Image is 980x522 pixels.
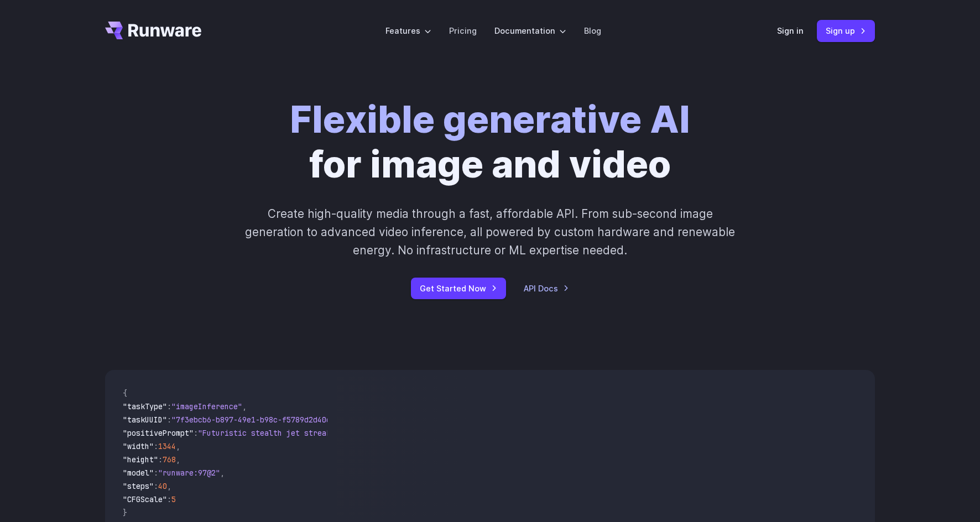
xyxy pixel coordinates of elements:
span: "7f3ebcb6-b897-49e1-b98c-f5789d2d40d7" [171,415,340,425]
span: } [123,508,127,518]
a: API Docs [524,282,569,295]
label: Features [385,24,431,37]
strong: Flexible generative AI [290,97,690,142]
span: "Futuristic stealth jet streaking through a neon-lit cityscape with glowing purple exhaust" [198,428,601,438]
span: : [154,468,158,478]
span: : [154,481,158,491]
a: Sign in [777,24,804,37]
p: Create high-quality media through a fast, affordable API. From sub-second image generation to adv... [244,205,737,260]
a: Blog [584,24,601,37]
a: Pricing [449,24,477,37]
span: "positivePrompt" [123,428,194,438]
span: "height" [123,455,158,464]
span: "runware:97@2" [158,468,220,478]
span: "taskType" [123,401,167,411]
h1: for image and video [290,97,690,187]
span: : [167,415,171,425]
span: "imageInference" [171,401,242,411]
span: 768 [163,455,176,464]
a: Go to / [105,22,201,39]
span: 5 [171,494,176,504]
span: : [154,441,158,451]
span: { [123,388,127,398]
span: , [176,441,180,451]
span: 40 [158,481,167,491]
span: : [158,455,163,464]
span: "model" [123,468,154,478]
span: "width" [123,441,154,451]
span: : [167,494,171,504]
span: "taskUUID" [123,415,167,425]
a: Get Started Now [411,278,506,299]
span: : [194,428,198,438]
span: 1344 [158,441,176,451]
span: "CFGScale" [123,494,167,504]
label: Documentation [494,24,566,37]
a: Sign up [817,20,875,41]
span: , [176,455,180,464]
span: , [167,481,171,491]
span: , [220,468,225,478]
span: , [242,401,247,411]
span: "steps" [123,481,154,491]
span: : [167,401,171,411]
